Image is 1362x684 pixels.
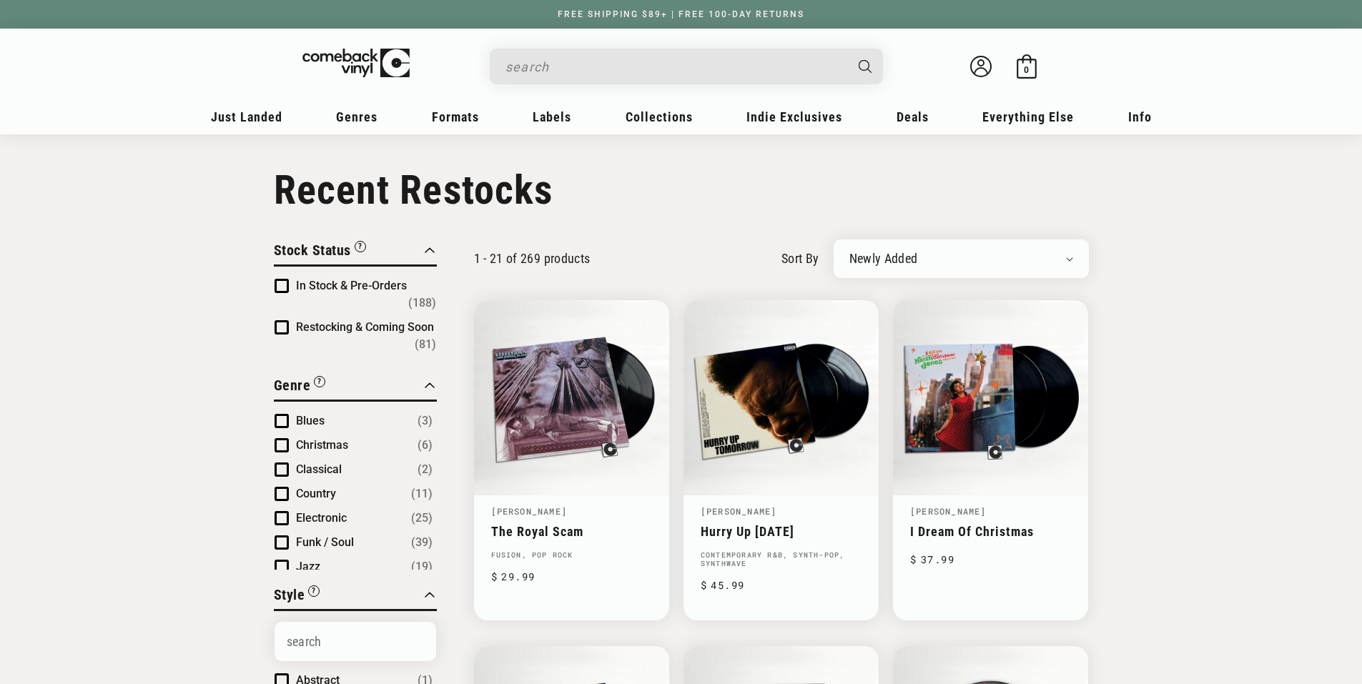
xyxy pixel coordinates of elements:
[274,586,305,603] span: Style
[418,412,433,430] span: Number of products: (3)
[274,167,1089,214] h1: Recent Restocks
[491,505,568,517] a: [PERSON_NAME]
[543,9,819,19] a: FREE SHIPPING $89+ | FREE 100-DAY RETURNS
[211,109,282,124] span: Just Landed
[411,510,433,527] span: Number of products: (25)
[533,109,571,124] span: Labels
[846,49,884,84] button: Search
[701,505,777,517] a: [PERSON_NAME]
[296,320,434,334] span: Restocking & Coming Soon
[418,437,433,454] span: Number of products: (6)
[432,109,479,124] span: Formats
[781,249,819,268] label: sort by
[626,109,693,124] span: Collections
[474,251,591,266] p: 1 - 21 of 269 products
[296,414,325,427] span: Blues
[897,109,929,124] span: Deals
[415,336,436,353] span: Number of products: (81)
[411,485,433,502] span: Number of products: (11)
[910,524,1071,539] a: I Dream Of Christmas
[701,524,862,539] a: Hurry Up [DATE]
[296,535,354,549] span: Funk / Soul
[296,438,348,452] span: Christmas
[296,560,320,573] span: Jazz
[746,109,842,124] span: Indie Exclusives
[418,461,433,478] span: Number of products: (2)
[490,49,883,84] div: Search
[296,487,336,500] span: Country
[274,377,311,394] span: Genre
[910,505,987,517] a: [PERSON_NAME]
[274,584,320,609] button: Filter by Style
[274,239,366,264] button: Filter by Stock Status
[296,279,407,292] span: In Stock & Pre-Orders
[296,511,347,525] span: Electronic
[505,52,844,81] input: search
[1128,109,1152,124] span: Info
[982,109,1074,124] span: Everything Else
[411,558,433,575] span: Number of products: (19)
[275,622,436,661] input: Search Options
[296,462,342,476] span: Classical
[411,534,433,551] span: Number of products: (39)
[1024,64,1029,75] span: 0
[336,109,377,124] span: Genres
[274,375,326,400] button: Filter by Genre
[408,294,436,312] span: Number of products: (188)
[491,524,652,539] a: The Royal Scam
[274,242,351,259] span: Stock Status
